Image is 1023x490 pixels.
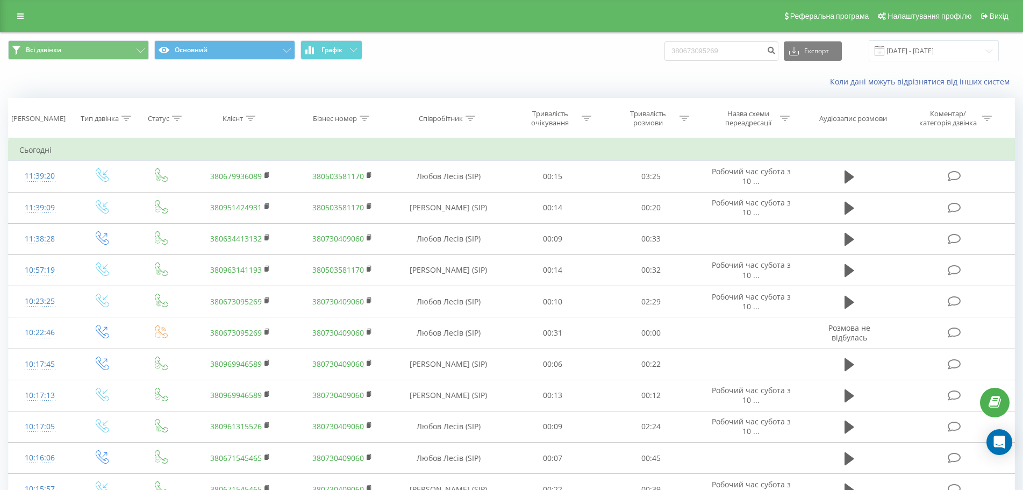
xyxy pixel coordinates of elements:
a: 380673095269 [210,328,262,338]
div: 10:17:05 [19,416,60,437]
td: [PERSON_NAME] (SIP) [394,192,504,223]
td: 00:12 [602,380,700,411]
span: Робочий час субота з 10 ... [712,166,791,186]
div: 11:38:28 [19,229,60,250]
td: 00:31 [504,317,602,349]
div: 11:39:09 [19,197,60,218]
td: 00:33 [602,223,700,254]
div: 10:22:46 [19,322,60,343]
td: 00:15 [504,161,602,192]
td: Любов Лесів (SIP) [394,411,504,442]
span: Робочий час субота з 10 ... [712,416,791,436]
td: [PERSON_NAME] (SIP) [394,349,504,380]
td: 00:06 [504,349,602,380]
a: 380503581170 [312,171,364,181]
span: Всі дзвінки [26,46,61,54]
td: Любов Лесів (SIP) [394,443,504,474]
td: 03:25 [602,161,700,192]
span: Реферальна програма [790,12,869,20]
div: Клієнт [223,114,243,123]
div: 10:17:13 [19,385,60,406]
span: Розмова не відбулась [828,323,870,343]
div: 11:39:20 [19,166,60,187]
a: 380730409060 [312,421,364,431]
td: Любов Лесів (SIP) [394,161,504,192]
div: Бізнес номер [313,114,357,123]
a: 380951424931 [210,202,262,212]
a: Коли дані можуть відрізнятися вiд інших систем [830,76,1015,87]
span: Робочий час субота з 10 ... [712,197,791,217]
td: 00:14 [504,192,602,223]
a: 380679936089 [210,171,262,181]
td: Любов Лесів (SIP) [394,223,504,254]
div: 10:17:45 [19,354,60,375]
div: Тривалість очікування [521,109,579,127]
a: 380969946589 [210,359,262,369]
a: 380961315526 [210,421,262,431]
td: 00:07 [504,443,602,474]
a: 380503581170 [312,202,364,212]
a: 380969946589 [210,390,262,400]
a: 380634413132 [210,233,262,244]
div: Статус [148,114,169,123]
td: [PERSON_NAME] (SIP) [394,380,504,411]
span: Робочий час субота з 10 ... [712,292,791,311]
a: 380671545465 [210,453,262,463]
div: Тип дзвінка [81,114,119,123]
div: Назва схеми переадресації [720,109,777,127]
a: 380963141193 [210,265,262,275]
span: Робочий час субота з 10 ... [712,260,791,280]
td: [PERSON_NAME] (SIP) [394,254,504,286]
td: 02:24 [602,411,700,442]
div: Коментар/категорія дзвінка [917,109,979,127]
a: 380730409060 [312,390,364,400]
div: Співробітник [419,114,463,123]
span: Вихід [990,12,1008,20]
span: Графік [321,46,342,54]
span: Робочий час субота з 10 ... [712,385,791,405]
td: 00:45 [602,443,700,474]
td: 00:10 [504,286,602,317]
span: Налаштування профілю [888,12,971,20]
input: Пошук за номером [664,41,778,61]
td: Любов Лесів (SIP) [394,317,504,349]
div: Тривалість розмови [619,109,677,127]
td: 00:00 [602,317,700,349]
button: Всі дзвінки [8,40,149,60]
button: Графік [301,40,362,60]
a: 380730409060 [312,453,364,463]
td: 00:14 [504,254,602,286]
td: 00:09 [504,411,602,442]
div: Open Intercom Messenger [986,429,1012,455]
div: Аудіозапис розмови [819,114,887,123]
a: 380730409060 [312,328,364,338]
td: 02:29 [602,286,700,317]
td: 00:32 [602,254,700,286]
button: Експорт [784,41,842,61]
a: 380673095269 [210,296,262,307]
td: 00:22 [602,349,700,380]
div: 10:16:06 [19,448,60,468]
a: 380730409060 [312,359,364,369]
div: 10:23:25 [19,291,60,312]
a: 380730409060 [312,233,364,244]
a: 380730409060 [312,296,364,307]
div: [PERSON_NAME] [11,114,66,123]
a: 380503581170 [312,265,364,275]
td: Любов Лесів (SIP) [394,286,504,317]
td: 00:13 [504,380,602,411]
div: 10:57:19 [19,260,60,281]
td: 00:09 [504,223,602,254]
button: Основний [154,40,295,60]
td: Сьогодні [9,139,1015,161]
td: 00:20 [602,192,700,223]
